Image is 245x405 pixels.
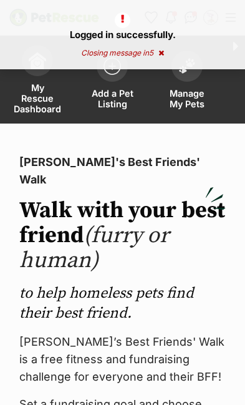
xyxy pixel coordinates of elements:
span: (furry or human) [19,222,169,275]
a: Manage My Pets [150,39,224,124]
p: [PERSON_NAME]'s Best Friends' Walk [19,154,226,188]
h2: Walk with your best friend [19,198,226,273]
p: to help homeless pets find their best friend. [19,283,226,323]
a: Add a Pet Listing [75,39,150,124]
span: Add a Pet Listing [90,88,134,109]
p: [PERSON_NAME]’s Best Friends' Walk is a free fitness and fundraising challenge for everyone and t... [19,333,226,386]
span: Manage My Pets [165,88,209,109]
span: My Rescue Dashboard [14,82,61,114]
